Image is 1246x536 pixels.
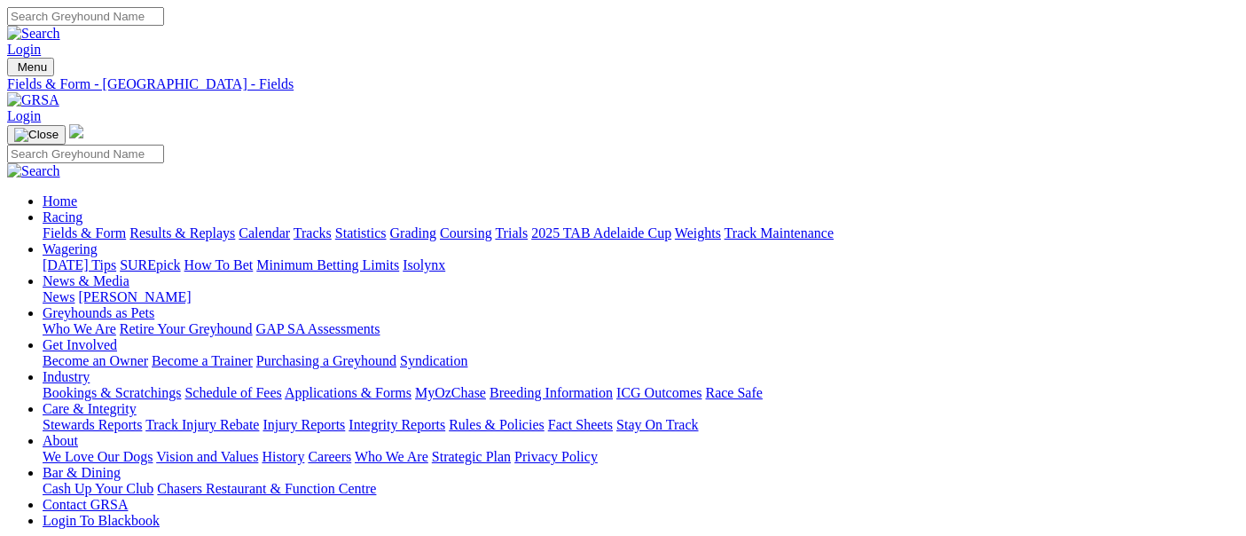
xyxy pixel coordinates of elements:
[43,449,153,464] a: We Love Our Dogs
[7,76,1239,92] a: Fields & Form - [GEOGRAPHIC_DATA] - Fields
[308,449,351,464] a: Careers
[449,417,545,432] a: Rules & Policies
[7,108,41,123] a: Login
[705,385,762,400] a: Race Safe
[43,513,160,528] a: Login To Blackbook
[43,369,90,384] a: Industry
[69,124,83,138] img: logo-grsa-white.png
[7,125,66,145] button: Toggle navigation
[239,225,290,240] a: Calendar
[184,385,281,400] a: Schedule of Fees
[256,353,396,368] a: Purchasing a Greyhound
[43,481,153,496] a: Cash Up Your Club
[43,385,181,400] a: Bookings & Scratchings
[390,225,436,240] a: Grading
[43,193,77,209] a: Home
[415,385,486,400] a: MyOzChase
[7,92,59,108] img: GRSA
[43,337,117,352] a: Get Involved
[7,163,60,179] img: Search
[490,385,613,400] a: Breeding Information
[7,145,164,163] input: Search
[156,449,258,464] a: Vision and Values
[43,353,1239,369] div: Get Involved
[43,497,128,512] a: Contact GRSA
[43,209,82,225] a: Racing
[43,305,154,320] a: Greyhounds as Pets
[43,289,74,304] a: News
[495,225,528,240] a: Trials
[256,321,380,336] a: GAP SA Assessments
[514,449,598,464] a: Privacy Policy
[43,481,1239,497] div: Bar & Dining
[43,433,78,448] a: About
[43,401,137,416] a: Care & Integrity
[184,257,254,272] a: How To Bet
[616,417,698,432] a: Stay On Track
[43,257,1239,273] div: Wagering
[262,449,304,464] a: History
[43,449,1239,465] div: About
[675,225,721,240] a: Weights
[120,321,253,336] a: Retire Your Greyhound
[43,273,129,288] a: News & Media
[43,385,1239,401] div: Industry
[43,417,1239,433] div: Care & Integrity
[43,321,116,336] a: Who We Are
[403,257,445,272] a: Isolynx
[335,225,387,240] a: Statistics
[43,321,1239,337] div: Greyhounds as Pets
[400,353,467,368] a: Syndication
[7,42,41,57] a: Login
[152,353,253,368] a: Become a Trainer
[256,257,399,272] a: Minimum Betting Limits
[18,60,47,74] span: Menu
[129,225,235,240] a: Results & Replays
[43,241,98,256] a: Wagering
[548,417,613,432] a: Fact Sheets
[355,449,428,464] a: Who We Are
[78,289,191,304] a: [PERSON_NAME]
[43,225,1239,241] div: Racing
[120,257,180,272] a: SUREpick
[43,353,148,368] a: Become an Owner
[14,128,59,142] img: Close
[725,225,834,240] a: Track Maintenance
[440,225,492,240] a: Coursing
[263,417,345,432] a: Injury Reports
[432,449,511,464] a: Strategic Plan
[7,58,54,76] button: Toggle navigation
[43,417,142,432] a: Stewards Reports
[294,225,332,240] a: Tracks
[43,225,126,240] a: Fields & Form
[145,417,259,432] a: Track Injury Rebate
[531,225,671,240] a: 2025 TAB Adelaide Cup
[157,481,376,496] a: Chasers Restaurant & Function Centre
[43,465,121,480] a: Bar & Dining
[349,417,445,432] a: Integrity Reports
[43,289,1239,305] div: News & Media
[7,26,60,42] img: Search
[7,7,164,26] input: Search
[285,385,411,400] a: Applications & Forms
[616,385,701,400] a: ICG Outcomes
[43,257,116,272] a: [DATE] Tips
